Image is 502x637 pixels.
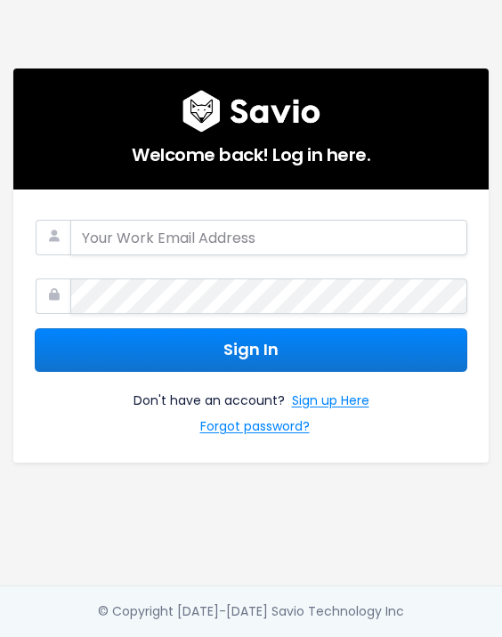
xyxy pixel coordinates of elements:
a: Forgot password? [200,415,310,441]
input: Your Work Email Address [70,220,467,255]
a: Sign up Here [292,390,369,415]
div: Don't have an account? [35,372,467,441]
button: Sign In [35,328,467,372]
img: logo600x187.a314fd40982d.png [182,90,320,133]
div: © Copyright [DATE]-[DATE] Savio Technology Inc [98,601,404,623]
h5: Welcome back! Log in here. [35,133,467,168]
